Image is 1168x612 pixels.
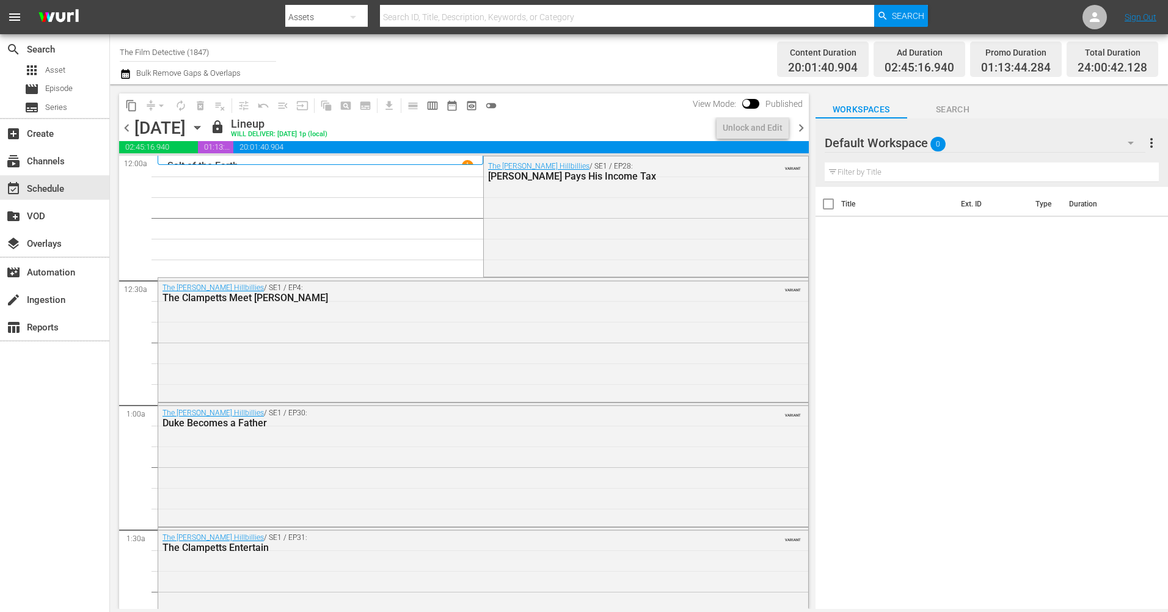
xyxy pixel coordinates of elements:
span: Refresh All Search Blocks [312,93,336,117]
span: Search [907,102,999,117]
span: Month Calendar View [442,96,462,115]
div: Total Duration [1078,44,1147,61]
a: Sign Out [1125,12,1156,22]
span: Ingestion [6,293,21,307]
th: Duration [1062,187,1135,221]
div: Promo Duration [981,44,1051,61]
span: date_range_outlined [446,100,458,112]
span: Published [759,99,809,109]
span: menu [7,10,22,24]
th: Type [1028,187,1062,221]
th: Ext. ID [954,187,1027,221]
span: 20:01:40.904 [788,61,858,75]
span: Week Calendar View [423,96,442,115]
span: Overlays [6,236,21,251]
div: The Clampetts Meet [PERSON_NAME] [162,292,737,304]
a: The [PERSON_NAME] Hillbillies [162,409,264,417]
span: Search [892,5,924,27]
span: more_vert [1144,136,1159,150]
div: Ad Duration [885,44,954,61]
span: VOD [6,209,21,224]
span: Asset [45,64,65,76]
span: Asset [24,63,39,78]
span: chevron_right [794,120,809,136]
span: 24 hours Lineup View is OFF [481,96,501,115]
div: Lineup [231,117,327,131]
span: 0 [930,131,946,157]
span: Toggle to switch from Published to Draft view. [742,99,751,107]
span: content_copy [125,100,137,112]
span: Revert to Primary Episode [254,96,273,115]
span: Loop Content [171,96,191,115]
div: / SE1 / EP4: [162,283,737,304]
div: Duke Becomes a Father [162,417,737,429]
span: Copy Lineup [122,96,141,115]
span: Fill episodes with ad slates [273,96,293,115]
span: calendar_view_week_outlined [426,100,439,112]
span: Create Series Block [356,96,375,115]
div: / SE1 / EP31: [162,533,737,553]
button: more_vert [1144,128,1159,158]
span: 20:01:40.904 [233,141,808,153]
span: Workspaces [816,102,907,117]
span: Day Calendar View [399,93,423,117]
span: Create [6,126,21,141]
span: VARIANT [785,282,801,292]
div: The Clampetts Entertain [162,542,737,553]
span: lock [210,120,225,134]
div: / SE1 / EP30: [162,409,737,429]
div: Content Duration [788,44,858,61]
span: Episode [45,82,73,95]
span: VARIANT [785,161,801,170]
span: View Backup [462,96,481,115]
span: Create Search Block [336,96,356,115]
span: Series [24,100,39,115]
th: Title [841,187,954,221]
span: Search [6,42,21,57]
span: toggle_off [485,100,497,112]
span: Episode [24,82,39,97]
span: preview_outlined [465,100,478,112]
span: 02:45:16.940 [119,141,198,153]
a: The [PERSON_NAME] Hillbillies [488,162,589,170]
span: Select an event to delete [191,96,210,115]
span: Schedule [6,181,21,196]
button: Unlock and Edit [717,117,789,139]
div: Default Workspace [825,126,1145,160]
span: VARIANT [785,532,801,542]
span: View Mode: [687,99,742,109]
span: Reports [6,320,21,335]
p: 1 [465,161,470,170]
span: Remove Gaps & Overlaps [141,96,171,115]
div: WILL DELIVER: [DATE] 1p (local) [231,131,327,139]
p: Salt of the Earth [167,160,238,172]
div: [DATE] [134,118,186,138]
span: Update Metadata from Key Asset [293,96,312,115]
span: 24:00:42.128 [1078,61,1147,75]
img: ans4CAIJ8jUAAAAAAAAAAAAAAAAAAAAAAAAgQb4GAAAAAAAAAAAAAAAAAAAAAAAAJMjXAAAAAAAAAAAAAAAAAAAAAAAAgAT5G... [29,3,88,32]
span: Series [45,101,67,114]
a: The [PERSON_NAME] Hillbillies [162,283,264,292]
span: Download as CSV [375,93,399,117]
span: chevron_left [119,120,134,136]
a: The [PERSON_NAME] Hillbillies [162,533,264,542]
span: Bulk Remove Gaps & Overlaps [134,68,241,78]
span: Channels [6,154,21,169]
span: 02:45:16.940 [885,61,954,75]
div: [PERSON_NAME] Pays His Income Tax [488,170,743,182]
div: / SE1 / EP28: [488,162,743,182]
span: Clear Lineup [210,96,230,115]
button: Search [874,5,928,27]
span: 01:13:44.284 [981,61,1051,75]
div: Unlock and Edit [723,117,783,139]
span: Customize Events [230,93,254,117]
span: 01:13:44.284 [198,141,233,153]
span: Automation [6,265,21,280]
span: VARIANT [785,407,801,417]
